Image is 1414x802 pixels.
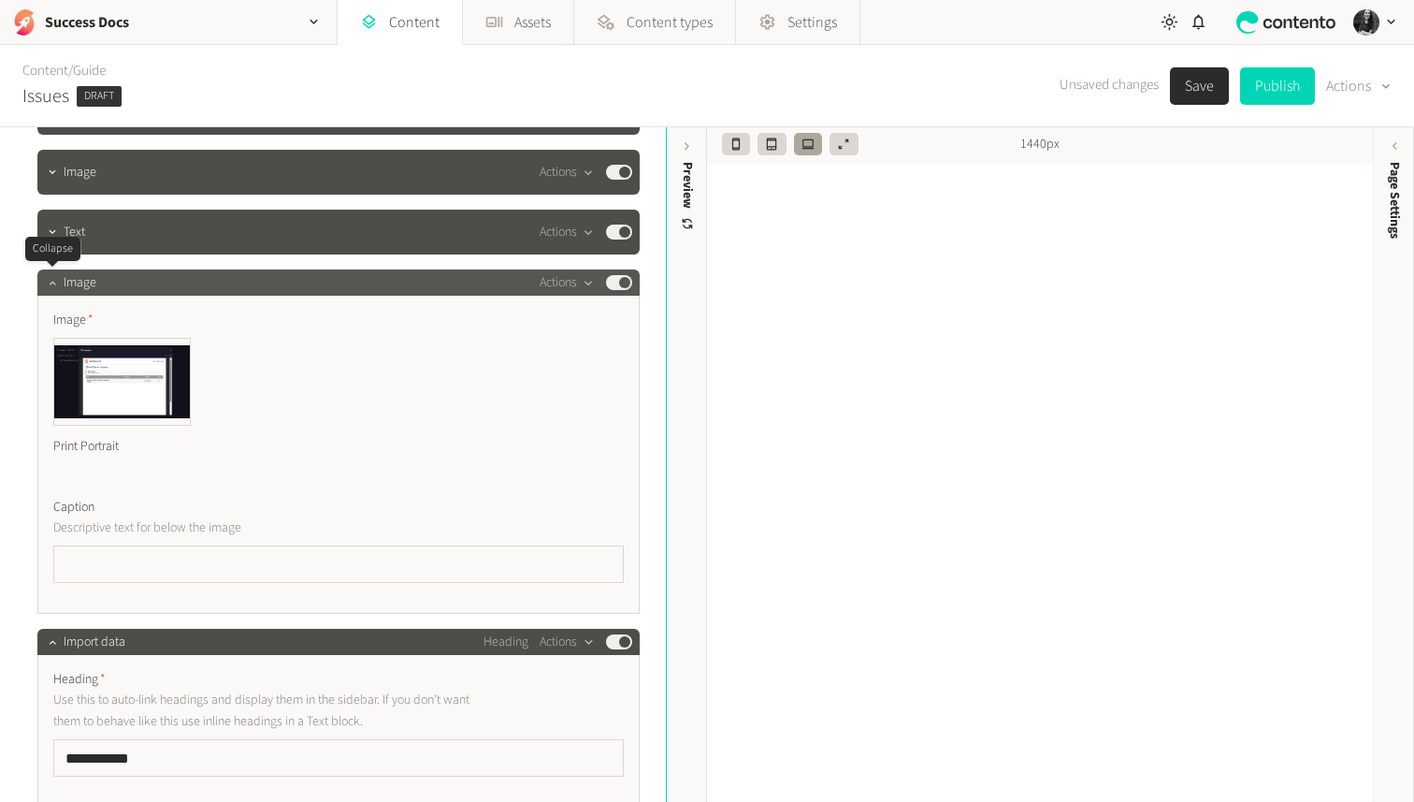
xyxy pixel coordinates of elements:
a: Guide [73,61,106,80]
span: Heading [53,670,106,690]
span: Settings [787,11,837,34]
button: Actions [540,161,595,183]
div: Preview [678,162,698,232]
img: Hollie Duncan [1353,9,1379,36]
span: Import data [64,633,125,652]
span: Page Settings [1385,162,1405,239]
button: Actions [540,271,595,294]
p: Descriptive text for below the image [53,518,479,538]
span: Image [64,273,96,293]
button: Publish [1240,67,1315,105]
span: Text [64,223,85,242]
span: Image [53,311,94,330]
p: Use this to auto-link headings and display them in the sidebar. If you don’t want them to behave ... [53,690,479,732]
span: Image [64,163,96,182]
div: Print Portrait [53,426,191,468]
h2: Success Docs [45,11,129,34]
span: Heading [483,633,528,652]
span: 1440px [1020,135,1060,154]
button: Actions [1326,67,1392,105]
button: Save [1170,67,1229,105]
button: Actions [540,221,595,243]
span: Unsaved changes [1060,75,1159,96]
img: Success Docs [11,9,37,36]
span: / [68,61,73,80]
img: Print Portrait [54,339,190,425]
span: Draft [77,86,122,107]
span: Caption [53,498,94,518]
div: Collapse [25,237,80,261]
button: Actions [540,631,595,653]
h2: Issues [22,82,69,110]
a: Content [22,61,68,80]
span: Content types [627,11,713,34]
